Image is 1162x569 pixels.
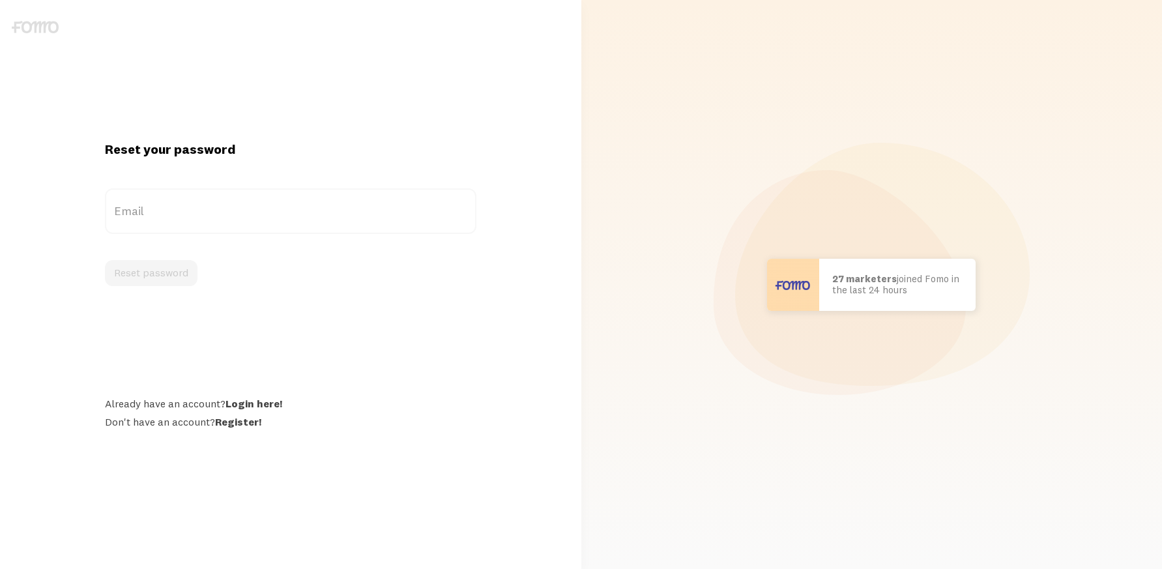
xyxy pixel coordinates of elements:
[767,259,819,311] img: User avatar
[215,415,261,428] a: Register!
[105,141,476,158] h1: Reset your password
[105,415,476,428] div: Don't have an account?
[105,397,476,410] div: Already have an account?
[832,274,963,295] p: joined Fomo in the last 24 hours
[832,272,897,285] b: 27 marketers
[12,21,59,33] img: fomo-logo-gray-b99e0e8ada9f9040e2984d0d95b3b12da0074ffd48d1e5cb62ac37fc77b0b268.svg
[105,188,476,234] label: Email
[225,397,282,410] a: Login here!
